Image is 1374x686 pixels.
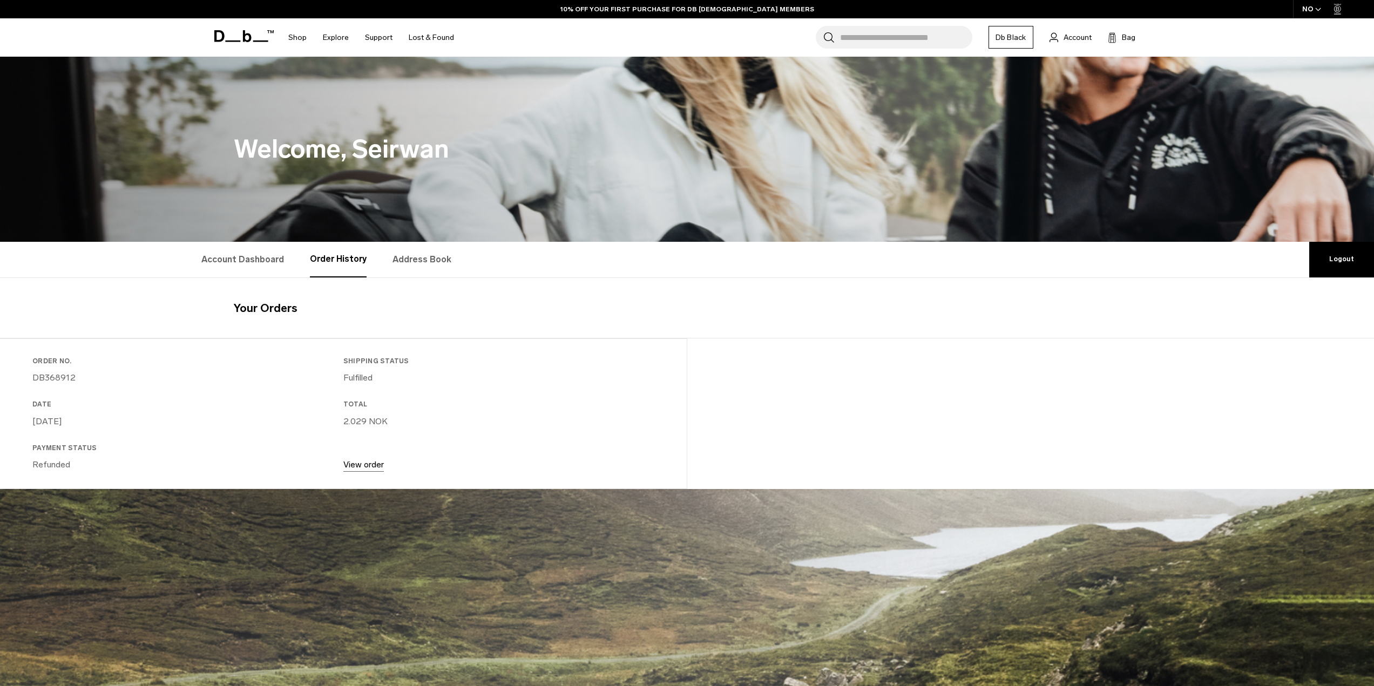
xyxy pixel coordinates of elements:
a: Address Book [392,242,451,277]
a: Db Black [989,26,1033,49]
a: Logout [1309,242,1374,277]
a: Order History [310,242,367,277]
p: [DATE] [32,415,339,428]
a: Explore [323,18,349,57]
h1: Welcome, Seirwan [234,130,1141,168]
h3: Date [32,399,339,409]
span: Account [1064,32,1092,43]
a: DB368912 [32,372,76,383]
a: Support [365,18,392,57]
h4: Your Orders [234,300,1141,317]
nav: Main Navigation [280,18,462,57]
button: Bag [1108,31,1135,44]
a: 10% OFF YOUR FIRST PURCHASE FOR DB [DEMOGRAPHIC_DATA] MEMBERS [560,4,814,14]
a: View order [343,459,384,470]
a: Account [1050,31,1092,44]
a: Account Dashboard [201,242,284,277]
p: Fulfilled [343,371,650,384]
a: Lost & Found [409,18,454,57]
span: Bag [1122,32,1135,43]
a: Shop [288,18,307,57]
p: 2.029 NOK [343,415,650,428]
p: Refunded [32,458,339,471]
h3: Total [343,399,650,409]
h3: Payment Status [32,443,339,453]
h3: Shipping Status [343,356,650,366]
h3: Order No. [32,356,339,366]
